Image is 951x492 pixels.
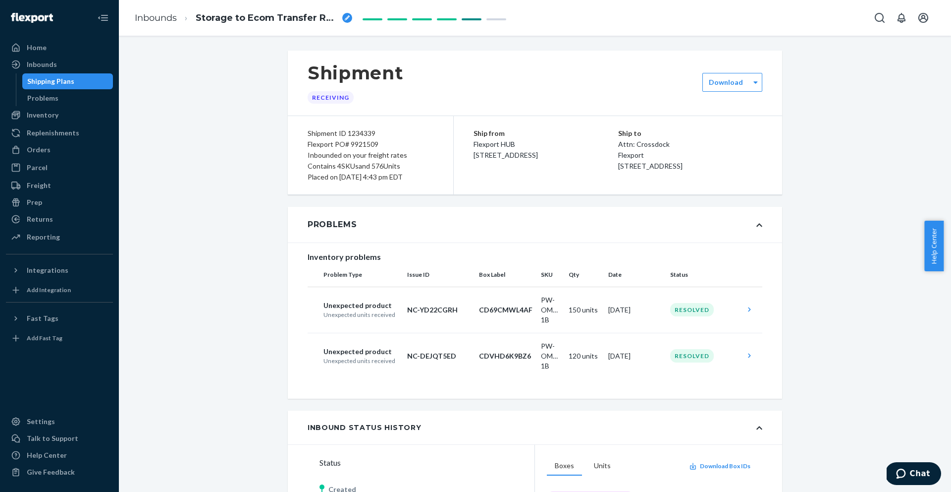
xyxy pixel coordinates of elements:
[475,263,537,287] th: Box Label
[618,128,763,139] p: Ship to
[27,417,55,427] div: Settings
[308,62,403,83] h1: Shipment
[887,462,941,487] iframe: Opens a widget where you can chat to one of our agents
[308,251,762,263] div: Inventory problems
[547,457,582,476] button: Boxes
[689,462,750,470] button: Download Box IDs
[565,263,604,287] th: Qty
[670,303,714,316] div: Resolved
[479,351,533,361] p: CDVHD6K9BZ6
[308,128,433,139] div: Shipment ID 1234339
[27,60,57,69] div: Inbounds
[6,310,113,326] button: Fast Tags
[6,229,113,245] a: Reporting
[604,333,666,379] td: [DATE]
[6,330,113,346] a: Add Fast Tag
[6,178,113,193] a: Freight
[22,90,113,106] a: Problems
[27,145,51,155] div: Orders
[27,163,48,173] div: Parcel
[308,161,433,172] div: Contains 4 SKUs and 576 Units
[308,150,433,161] div: Inbounded on your freight rates
[565,333,604,379] td: 120 units
[308,219,357,231] div: Problems
[604,287,666,333] td: [DATE]
[319,457,534,469] div: Status
[537,263,565,287] th: SKU
[27,76,74,86] div: Shipping Plans
[308,172,433,183] div: Placed on [DATE] 4:43 pm EDT
[870,8,890,28] button: Open Search Box
[6,282,113,298] a: Add Integration
[135,12,177,23] a: Inbounds
[27,128,79,138] div: Replenishments
[474,128,618,139] p: Ship from
[6,107,113,123] a: Inventory
[27,467,75,477] div: Give Feedback
[618,139,763,150] p: Attn: Crossdock
[196,12,338,25] span: Storage to Ecom Transfer RPF277UK8X96C
[892,8,911,28] button: Open notifications
[537,333,565,379] td: PW-OMEGA3-1B
[709,77,743,87] label: Download
[22,73,113,89] a: Shipping Plans
[27,93,58,103] div: Problems
[323,310,399,319] p: Unexpected units received
[586,457,619,476] button: Units
[6,142,113,158] a: Orders
[27,181,51,190] div: Freight
[6,57,113,72] a: Inbounds
[618,150,763,161] p: Flexport
[308,423,421,432] div: Inbound Status History
[913,8,933,28] button: Open account menu
[604,263,666,287] th: Date
[6,430,113,446] button: Talk to Support
[6,211,113,227] a: Returns
[6,464,113,480] button: Give Feedback
[6,125,113,141] a: Replenishments
[474,140,538,159] span: Flexport HUB [STREET_ADDRESS]
[308,91,354,104] div: Receiving
[670,349,714,363] div: Resolved
[27,450,67,460] div: Help Center
[6,262,113,278] button: Integrations
[93,8,113,28] button: Close Navigation
[6,194,113,210] a: Prep
[27,110,58,120] div: Inventory
[6,40,113,56] a: Home
[27,197,42,207] div: Prep
[407,351,471,361] p: NC-DEJQT5ED
[537,287,565,333] td: PW-OMEGA3-1B
[27,433,78,443] div: Talk to Support
[27,232,60,242] div: Reporting
[323,357,399,365] p: Unexpected units received
[308,139,433,150] div: Flexport PO# 9921509
[666,263,740,287] th: Status
[27,286,71,294] div: Add Integration
[6,160,113,176] a: Parcel
[403,263,475,287] th: Issue ID
[308,263,403,287] th: Problem Type
[323,301,399,310] p: Unexpected product
[924,221,944,271] button: Help Center
[6,447,113,463] a: Help Center
[479,305,533,315] p: CD69CMWL4AF
[27,214,53,224] div: Returns
[27,313,58,323] div: Fast Tags
[323,347,399,357] p: Unexpected product
[407,305,471,315] p: NC-YD22CGRH
[565,287,604,333] td: 150 units
[27,265,68,275] div: Integrations
[27,334,62,342] div: Add Fast Tag
[6,414,113,430] a: Settings
[127,3,360,33] ol: breadcrumbs
[11,13,53,23] img: Flexport logo
[27,43,47,53] div: Home
[618,162,683,170] span: [STREET_ADDRESS]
